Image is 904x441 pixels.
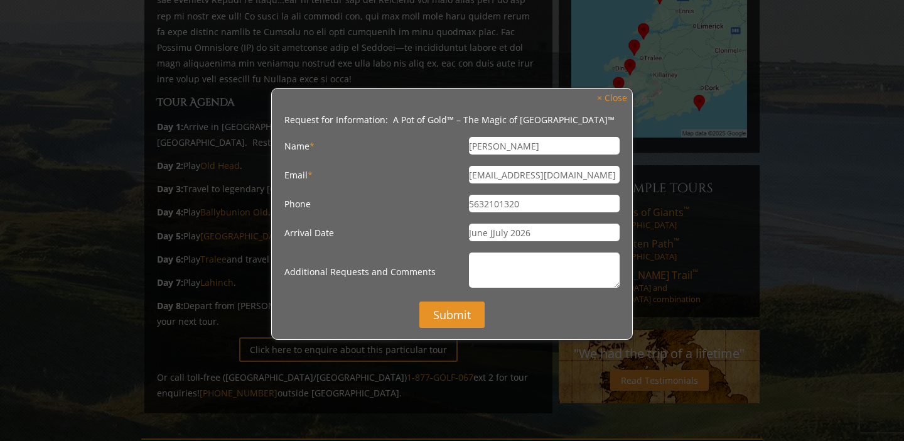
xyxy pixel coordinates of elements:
[284,114,620,126] li: Request for Information: A Pot of Gold™ – The Magic of [GEOGRAPHIC_DATA]™
[284,166,469,183] label: Email
[419,302,485,328] input: Submit
[591,90,633,107] a: × Close
[284,137,469,155] label: Name
[284,253,469,290] label: Additional Requests and Comments
[284,195,469,212] label: Phone
[284,224,469,241] label: Arrival Date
